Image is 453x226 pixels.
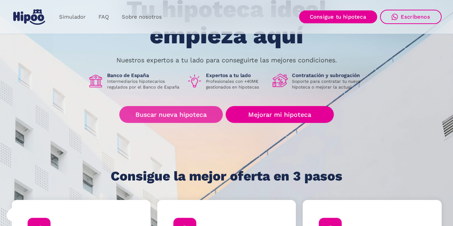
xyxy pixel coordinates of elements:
a: home [12,6,47,28]
p: Profesionales con +40M€ gestionados en hipotecas [206,78,267,90]
a: Consigue tu hipoteca [299,10,377,23]
p: Intermediarios hipotecarios regulados por el Banco de España [107,78,181,90]
h1: Banco de España [107,72,181,78]
div: Escríbenos [401,14,430,20]
a: Mejorar mi hipoteca [226,106,333,123]
h1: Consigue la mejor oferta en 3 pasos [111,169,342,183]
a: Escríbenos [380,10,442,24]
a: Simulador [53,10,92,24]
a: Sobre nosotros [115,10,168,24]
p: Nuestros expertos a tu lado para conseguirte las mejores condiciones. [116,57,337,63]
a: Buscar nueva hipoteca [119,106,223,123]
p: Soporte para contratar tu nueva hipoteca o mejorar la actual [292,78,366,90]
h1: Contratación y subrogación [292,72,366,78]
h1: Expertos a tu lado [206,72,267,78]
a: FAQ [92,10,115,24]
